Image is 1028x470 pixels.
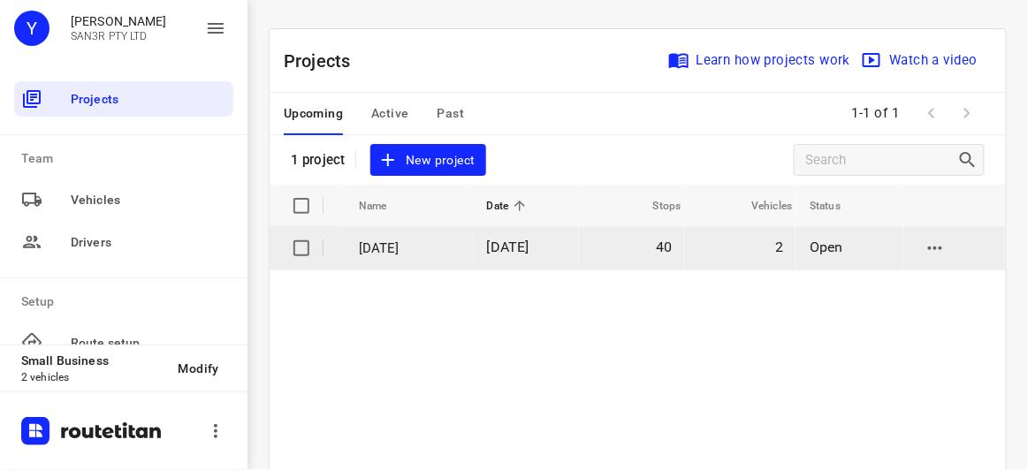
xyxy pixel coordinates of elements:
p: 2 vehicles [21,371,164,383]
div: Y [14,11,49,46]
div: Drivers [14,224,233,260]
span: Vehicles [71,191,226,209]
p: [DATE] [359,239,461,259]
span: [DATE] [487,239,529,255]
p: Small Business [21,353,164,368]
span: Past [438,102,465,125]
span: Projects [71,90,226,109]
span: Next Page [949,95,985,131]
span: Status [810,195,864,216]
span: Stops [630,195,682,216]
span: Name [359,195,410,216]
p: Projects [284,48,365,74]
div: Search [957,149,984,171]
div: Route setup [14,325,233,360]
span: New project [381,149,475,171]
span: Upcoming [284,102,343,125]
p: Yvonne Wong [71,14,167,28]
span: 40 [656,239,672,255]
span: Drivers [71,233,226,252]
span: Modify [179,361,219,375]
span: Active [371,102,408,125]
span: 2 [775,239,783,255]
p: Setup [21,292,233,311]
span: 1-1 of 1 [845,95,907,133]
span: Vehicles [728,195,792,216]
span: Date [487,195,532,216]
p: Team [21,149,233,168]
div: Projects [14,81,233,117]
p: 1 project [291,152,345,168]
button: Modify [164,352,233,384]
button: New project [370,144,485,177]
span: Route setup [71,334,226,352]
span: Previous Page [914,95,949,131]
span: Open [810,239,843,255]
input: Search projects [805,147,957,174]
p: SAN3R PTY LTD [71,30,167,42]
div: Vehicles [14,182,233,217]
